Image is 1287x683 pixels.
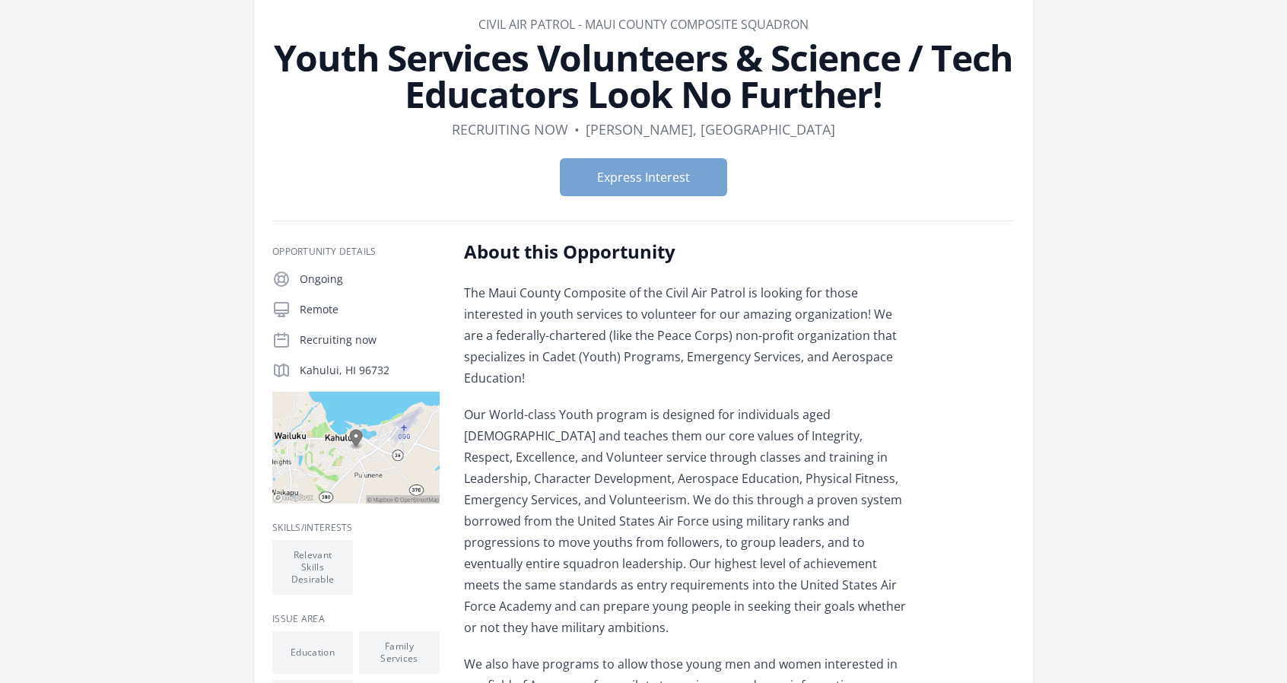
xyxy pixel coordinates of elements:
p: Recruiting now [300,332,440,348]
dd: [PERSON_NAME], [GEOGRAPHIC_DATA] [586,119,835,140]
li: Family Services [359,631,440,674]
h3: Issue area [272,613,440,625]
button: Express Interest [560,158,727,196]
p: The Maui County Composite of the Civil Air Patrol is looking for those interested in youth servic... [464,282,909,389]
img: Map [272,392,440,504]
p: Our World-class Youth program is designed for individuals aged [DEMOGRAPHIC_DATA] and teaches the... [464,404,909,638]
p: Kahului, HI 96732 [300,363,440,378]
li: Education [272,631,353,674]
h3: Skills/Interests [272,522,440,534]
h3: Opportunity Details [272,246,440,258]
div: • [574,119,580,140]
p: Remote [300,302,440,317]
p: Ongoing [300,272,440,287]
dd: Recruiting now [452,119,568,140]
h2: About this Opportunity [464,240,909,264]
a: Civil Air Patrol - Maui County Composite Squadron [478,16,809,33]
li: Relevant Skills Desirable [272,540,353,595]
h1: Youth Services Volunteers & Science / Tech Educators Look No Further! [272,40,1015,113]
